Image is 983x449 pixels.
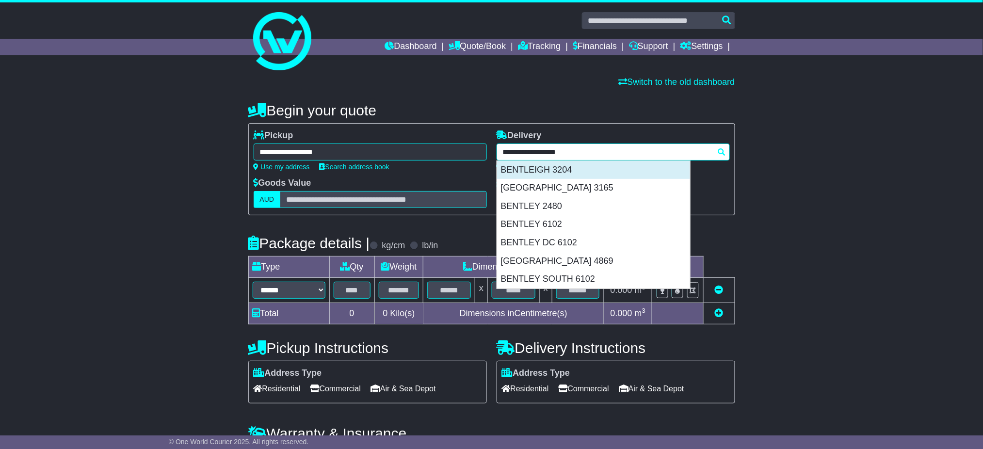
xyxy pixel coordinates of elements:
td: Qty [329,257,374,278]
span: Commercial [310,381,361,396]
span: 0.000 [611,285,632,295]
typeahead: Please provide city [497,144,730,160]
div: BENTLEY 6102 [497,215,690,234]
td: Type [248,257,329,278]
span: Air & Sea Depot [371,381,436,396]
span: Commercial [559,381,609,396]
div: BENTLEY 2480 [497,197,690,216]
span: m [635,308,646,318]
h4: Delivery Instructions [497,340,735,356]
div: BENTLEIGH 3204 [497,161,690,179]
a: Remove this item [715,285,724,295]
div: [GEOGRAPHIC_DATA] 4869 [497,252,690,271]
td: 0 [329,303,374,324]
h4: Pickup Instructions [248,340,487,356]
label: Pickup [254,130,293,141]
span: m [635,285,646,295]
td: Dimensions in Centimetre(s) [423,303,604,324]
div: BENTLEY DC 6102 [497,234,690,252]
span: 0 [383,308,387,318]
a: Settings [680,39,723,55]
div: [GEOGRAPHIC_DATA] 3165 [497,179,690,197]
label: kg/cm [382,241,405,251]
h4: Package details | [248,235,370,251]
label: Address Type [502,368,570,379]
label: AUD [254,191,281,208]
a: Quote/Book [449,39,506,55]
span: Residential [502,381,549,396]
span: Residential [254,381,301,396]
td: x [475,278,488,303]
label: lb/in [422,241,438,251]
td: x [539,278,552,303]
span: © One World Courier 2025. All rights reserved. [169,438,309,446]
label: Address Type [254,368,322,379]
a: Switch to the old dashboard [618,77,735,87]
td: Kilo(s) [374,303,423,324]
label: Delivery [497,130,542,141]
a: Use my address [254,163,310,171]
div: BENTLEY SOUTH 6102 [497,270,690,289]
a: Search address book [320,163,389,171]
span: Air & Sea Depot [619,381,684,396]
a: Financials [573,39,617,55]
td: Weight [374,257,423,278]
span: 0.000 [611,308,632,318]
label: Goods Value [254,178,311,189]
a: Dashboard [385,39,437,55]
sup: 3 [642,307,646,314]
a: Tracking [518,39,561,55]
a: Support [629,39,668,55]
h4: Begin your quote [248,102,735,118]
a: Add new item [715,308,724,318]
td: Total [248,303,329,324]
h4: Warranty & Insurance [248,425,735,441]
td: Dimensions (L x W x H) [423,257,604,278]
